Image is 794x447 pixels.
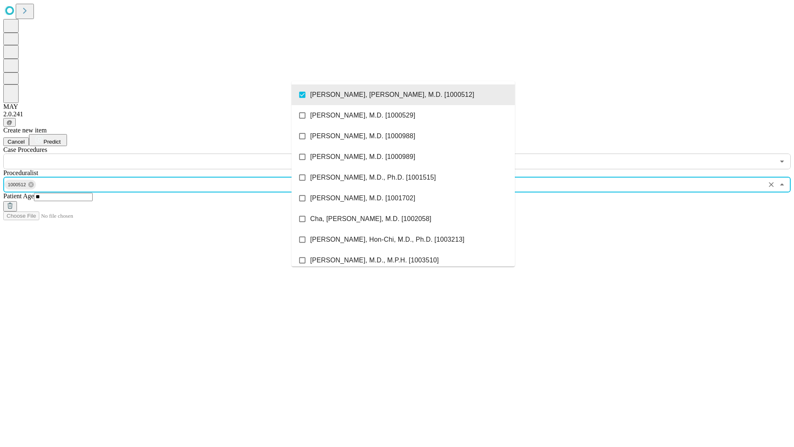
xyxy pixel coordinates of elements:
[3,169,38,176] span: Proceduralist
[3,118,16,127] button: @
[3,192,34,199] span: Patient Age
[5,180,36,190] div: 1000512
[310,255,439,265] span: [PERSON_NAME], M.D., M.P.H. [1003510]
[3,137,29,146] button: Cancel
[310,173,436,183] span: [PERSON_NAME], M.D., Ph.D. [1001515]
[310,152,415,162] span: [PERSON_NAME], M.D. [1000989]
[310,235,464,245] span: [PERSON_NAME], Hon-Chi, M.D., Ph.D. [1003213]
[310,111,415,120] span: [PERSON_NAME], M.D. [1000529]
[43,139,60,145] span: Predict
[310,90,474,100] span: [PERSON_NAME], [PERSON_NAME], M.D. [1000512]
[3,146,47,153] span: Scheduled Procedure
[776,156,788,167] button: Open
[3,111,791,118] div: 2.0.241
[3,127,47,134] span: Create new item
[310,193,415,203] span: [PERSON_NAME], M.D. [1001702]
[310,131,415,141] span: [PERSON_NAME], M.D. [1000988]
[7,119,12,125] span: @
[3,103,791,111] div: MAY
[765,179,777,190] button: Clear
[310,214,431,224] span: Cha, [PERSON_NAME], M.D. [1002058]
[29,134,67,146] button: Predict
[7,139,25,145] span: Cancel
[5,180,29,190] span: 1000512
[776,179,788,190] button: Close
